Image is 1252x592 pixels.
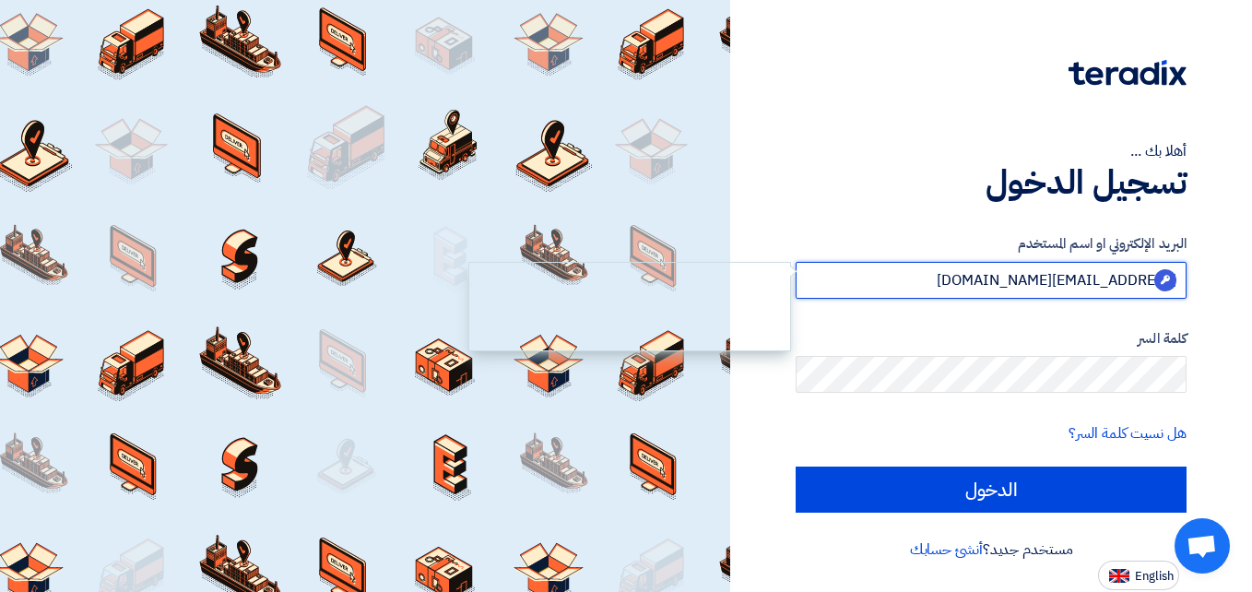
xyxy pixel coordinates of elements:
[1175,518,1230,574] a: Open chat
[796,233,1187,255] label: البريد الإلكتروني او اسم المستخدم
[910,539,983,561] a: أنشئ حسابك
[1154,269,1176,291] multipassword: MultiPassword
[796,162,1187,203] h1: تسجيل الدخول
[796,262,1187,299] input: أدخل بريد العمل الإلكتروني او اسم المستخدم الخاص بك ...
[1069,422,1187,444] a: هل نسيت كلمة السر؟
[796,539,1187,561] div: مستخدم جديد؟
[1098,561,1179,590] button: English
[796,328,1187,349] label: كلمة السر
[796,140,1187,162] div: أهلا بك ...
[1069,60,1187,86] img: Teradix logo
[796,467,1187,513] input: الدخول
[1109,569,1129,583] img: en-US.png
[1135,570,1174,583] span: English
